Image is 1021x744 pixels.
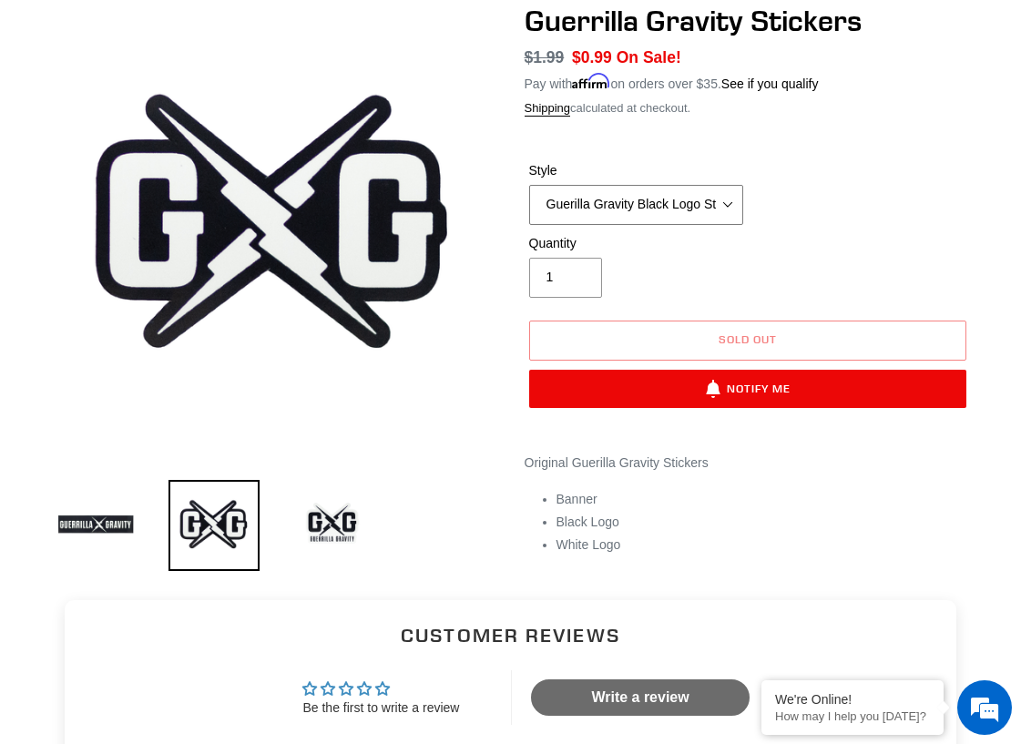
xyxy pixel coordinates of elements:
li: Black Logo [556,513,972,532]
a: Write a review [531,679,750,716]
label: Style [529,161,743,180]
li: Banner [556,490,972,509]
div: Average rating is 0.00 stars [302,678,459,699]
a: Shipping [525,101,571,117]
p: Pay with on orders over $35. [525,70,819,94]
a: See if you qualify - Learn more about Affirm Financing (opens in modal) [721,76,819,91]
div: calculated at checkout. [525,99,972,117]
span: On Sale! [617,46,681,69]
img: Load image into Gallery viewer, Guerrilla Gravity Stickers [287,480,378,571]
p: Original Guerilla Gravity Stickers [525,454,972,473]
li: White Logo [556,535,972,555]
span: $0.99 [572,48,612,66]
div: Be the first to write a review [302,699,459,718]
img: Load image into Gallery viewer, Guerrilla Gravity Stickers [168,480,260,571]
span: Sold out [719,332,777,346]
label: Quantity [529,234,743,253]
img: Load image into Gallery viewer, Guerrilla Gravity Stickers [50,480,141,571]
h2: Customer Reviews [79,622,942,648]
p: How may I help you today? [775,709,930,723]
span: $1.99 [525,48,565,66]
span: Affirm [572,74,610,89]
h1: Guerrilla Gravity Stickers [525,4,972,38]
button: Sold out [529,321,967,361]
div: We're Online! [775,692,930,707]
button: Notify Me [529,370,967,408]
